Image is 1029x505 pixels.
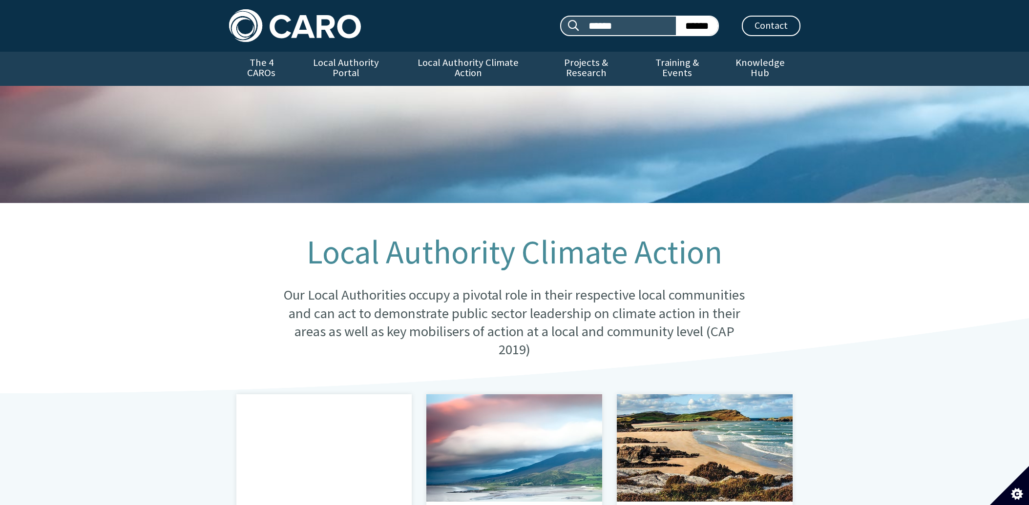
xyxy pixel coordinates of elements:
[538,52,634,86] a: Projects & Research
[294,52,399,86] a: Local Authority Portal
[634,52,720,86] a: Training & Events
[277,234,751,270] h1: Local Authority Climate Action
[990,466,1029,505] button: Set cookie preferences
[277,286,751,359] p: Our Local Authorities occupy a pivotal role in their respective local communities and can act to ...
[229,52,294,86] a: The 4 CAROs
[720,52,800,86] a: Knowledge Hub
[742,16,800,36] a: Contact
[399,52,538,86] a: Local Authority Climate Action
[229,9,361,42] img: Caro logo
